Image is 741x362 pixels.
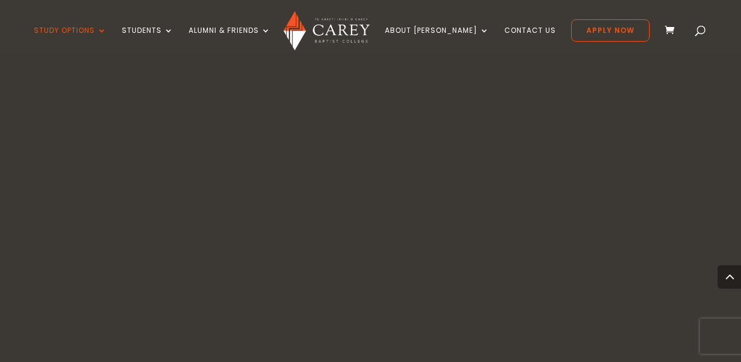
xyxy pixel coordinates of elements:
img: Carey Baptist College [284,11,370,50]
a: Students [122,26,173,54]
a: Contact Us [504,26,556,54]
a: Alumni & Friends [189,26,271,54]
a: Apply Now [571,19,650,42]
a: About [PERSON_NAME] [385,26,489,54]
a: Study Options [34,26,107,54]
